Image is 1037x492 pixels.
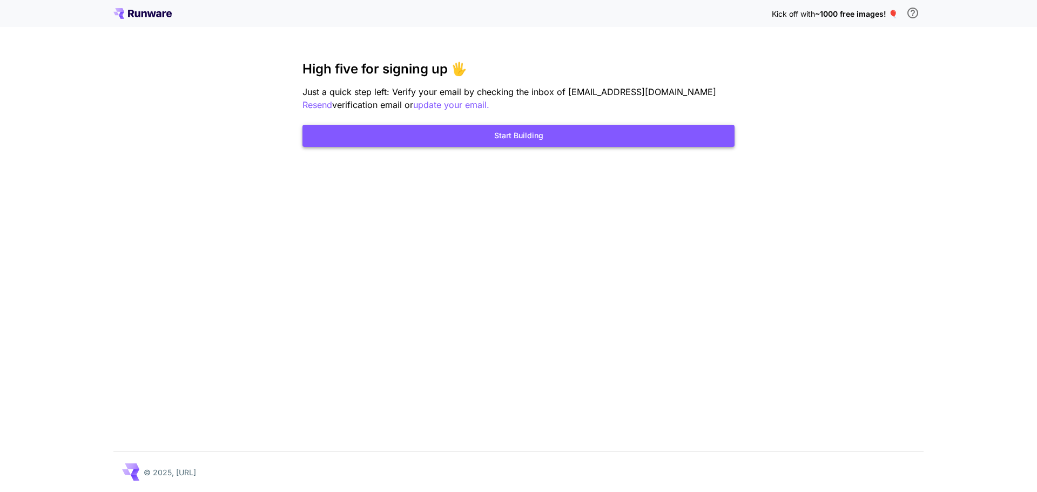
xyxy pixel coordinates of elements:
span: ~1000 free images! 🎈 [815,9,898,18]
button: Resend [302,98,332,112]
span: Kick off with [772,9,815,18]
span: Just a quick step left: Verify your email by checking the inbox of [EMAIL_ADDRESS][DOMAIN_NAME] [302,86,716,97]
h3: High five for signing up 🖐️ [302,62,735,77]
span: verification email or [332,99,413,110]
p: © 2025, [URL] [144,467,196,478]
button: In order to qualify for free credit, you need to sign up with a business email address and click ... [902,2,924,24]
button: update your email. [413,98,489,112]
button: Start Building [302,125,735,147]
